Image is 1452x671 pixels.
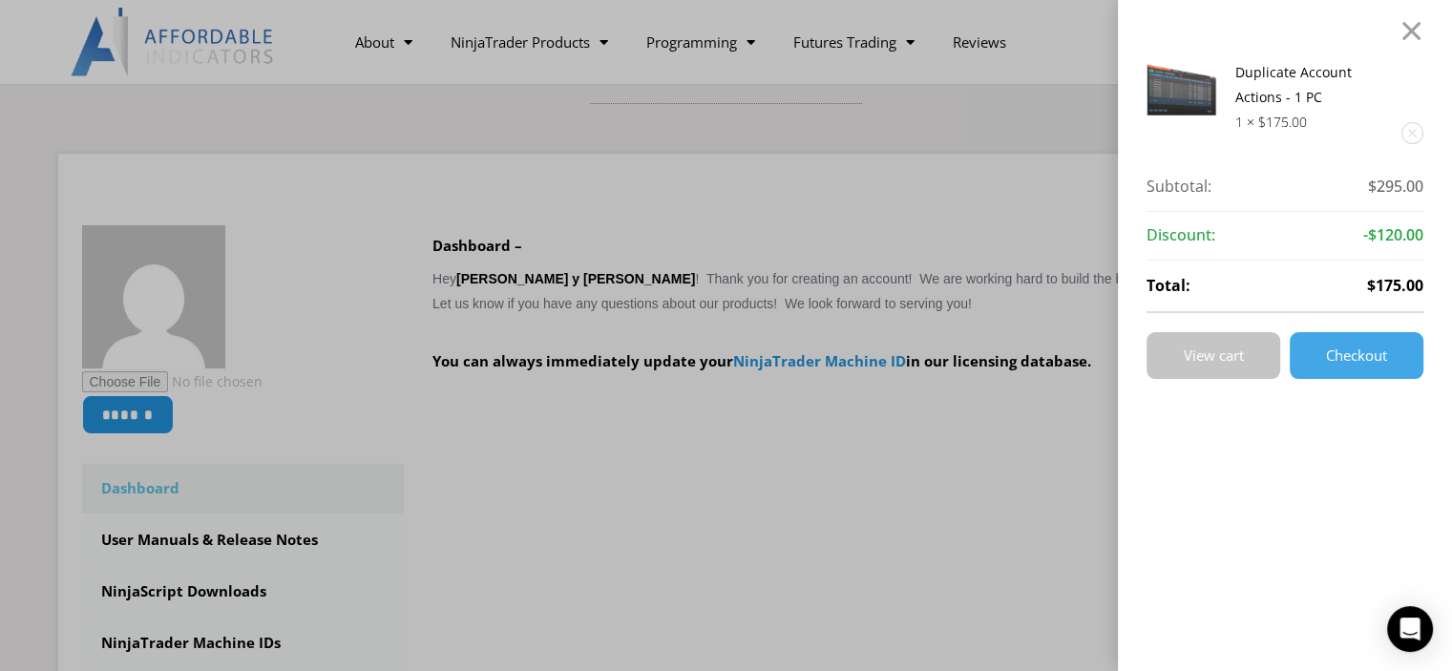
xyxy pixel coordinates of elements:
span: $295.00 [1368,173,1423,201]
span: View cart [1184,348,1244,363]
strong: Discount: [1147,221,1215,250]
strong: Subtotal: [1147,173,1211,201]
span: 1 × [1235,113,1254,131]
div: Open Intercom Messenger [1387,606,1433,652]
strong: Total: [1147,272,1190,301]
img: Screenshot 2024-08-26 15414455555 | Affordable Indicators – NinjaTrader [1147,60,1216,115]
span: $ [1258,113,1266,131]
a: View cart [1147,332,1280,379]
a: Duplicate Account Actions - 1 PC [1235,63,1352,106]
span: $175.00 [1367,272,1423,301]
bdi: 175.00 [1258,113,1307,131]
span: Checkout [1326,348,1387,363]
a: Checkout [1290,332,1423,379]
span: -$120.00 [1363,221,1423,250]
